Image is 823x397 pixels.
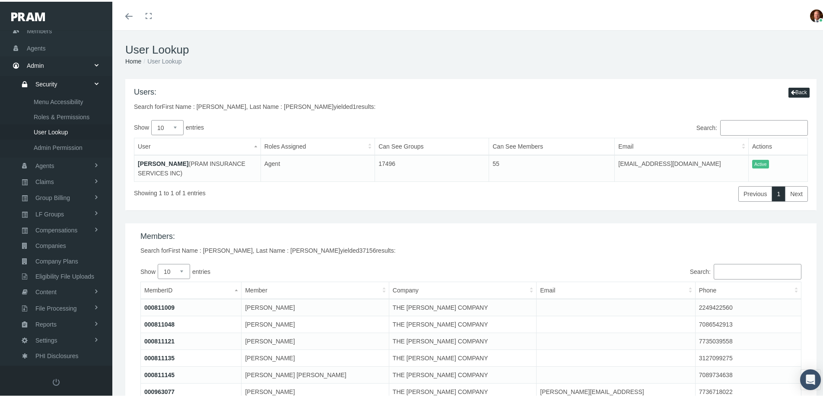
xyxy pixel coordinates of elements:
button: Back [788,86,810,96]
input: Search: [714,262,801,278]
input: Search: [720,118,808,134]
span: Admin [27,56,44,72]
th: User: activate to sort column descending [134,136,261,153]
a: 1 [772,184,785,200]
span: First Name : [PERSON_NAME], Last Name : [PERSON_NAME] [168,245,340,252]
label: Search: [471,118,808,134]
td: [EMAIL_ADDRESS][DOMAIN_NAME] [615,153,749,180]
span: Eligibility File Uploads [35,267,94,282]
span: First Name : [PERSON_NAME], Last Name : [PERSON_NAME] [162,102,334,108]
span: Reports [35,315,57,330]
td: [PERSON_NAME] [241,297,389,314]
a: Home [125,56,141,63]
div: Open Intercom Messenger [800,368,821,388]
th: Member: activate to sort column ascending [241,280,389,298]
a: Next [785,184,808,200]
td: 7735039558 [695,331,801,348]
img: S_Profile_Picture_693.jpg [810,8,823,21]
a: 000963077 [144,387,175,394]
th: Roles Assigned: activate to sort column ascending [261,136,375,153]
div: Search for yielded results: [134,100,375,110]
td: THE [PERSON_NAME] COMPANY [389,348,536,365]
a: 000811009 [144,302,175,309]
td: [PERSON_NAME] [241,348,389,365]
th: Can See Members [489,136,615,153]
span: Content [35,283,57,298]
a: 000811145 [144,370,175,377]
span: Active [752,158,769,167]
th: Phone: activate to sort column ascending [695,280,801,298]
td: THE [PERSON_NAME] COMPANY [389,297,536,314]
td: 7086542913 [695,314,801,331]
a: 000811135 [144,353,175,360]
a: 000811121 [144,336,175,343]
th: Company: activate to sort column ascending [389,280,536,298]
span: Group Billing [35,189,70,203]
label: Show entries [140,262,471,277]
select: Showentries [151,118,184,133]
h1: User Lookup [125,41,817,55]
td: Agent [261,153,375,180]
label: Show entries [134,118,471,133]
span: Companies [35,237,66,251]
h4: Members: [140,230,801,240]
li: User Lookup [141,55,181,64]
span: 1 [353,102,356,108]
span: Agents [35,157,54,172]
span: Agents [27,38,46,55]
td: THE [PERSON_NAME] COMPANY [389,331,536,348]
td: 7089734638 [695,365,801,382]
img: PRAM_20_x_78.png [11,11,45,19]
span: Admin Permission [34,139,83,153]
span: Company Plans [35,252,78,267]
span: Claims [35,173,54,187]
a: Previous [738,184,772,200]
span: Roles & Permissions [34,108,89,123]
div: Search for yielded results: [140,244,801,254]
span: User Lookup [34,123,68,138]
td: [PERSON_NAME] [PERSON_NAME] [241,365,389,382]
th: MemberID: activate to sort column descending [141,280,241,298]
span: File Processing [35,299,77,314]
th: Email: activate to sort column ascending [537,280,696,298]
th: Actions [749,136,808,153]
select: Showentries [158,262,190,277]
td: [PERSON_NAME] [241,331,389,348]
span: PHI Disclosures [35,347,79,362]
span: Members [27,21,52,38]
a: 000811048 [144,319,175,326]
td: (PRAM INSURANCE SERVICES INC) [134,153,261,180]
span: Settings [35,331,57,346]
span: 37156 [359,245,376,252]
span: Compensations [35,221,77,236]
label: Search: [471,262,801,278]
td: 55 [489,153,615,180]
span: Menu Accessibility [34,93,83,108]
td: 3127099275 [695,348,801,365]
th: Email: activate to sort column ascending [615,136,749,153]
td: [PERSON_NAME] [241,314,389,331]
span: LF Groups [35,205,64,220]
th: Can See Groups [375,136,489,153]
td: 17496 [375,153,489,180]
span: Security [35,75,57,90]
a: [PERSON_NAME] [138,159,188,165]
td: THE [PERSON_NAME] COMPANY [389,314,536,331]
h4: Users: [134,86,375,95]
td: 2249422560 [695,297,801,314]
td: THE [PERSON_NAME] COMPANY [389,365,536,382]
